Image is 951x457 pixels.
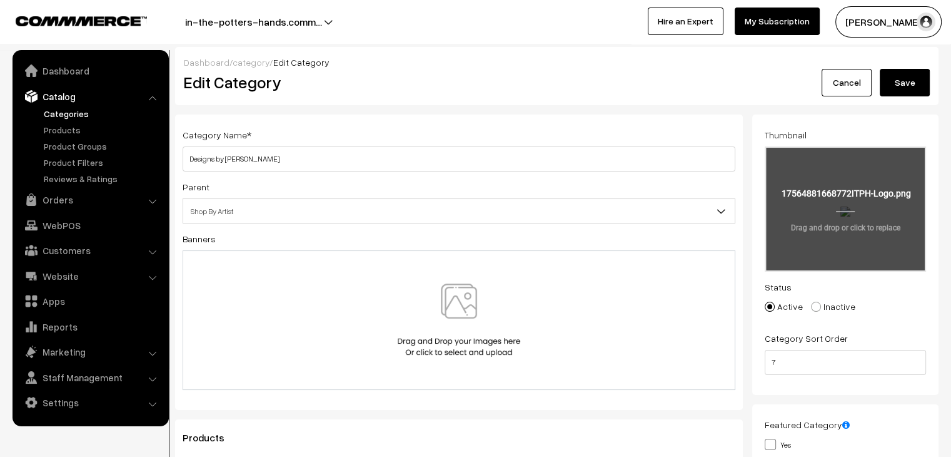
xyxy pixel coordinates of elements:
[16,341,164,363] a: Marketing
[273,57,330,68] span: Edit Category
[880,69,930,96] button: Save
[16,214,164,237] a: WebPOS
[184,73,738,92] h2: Edit Category
[765,300,803,313] label: Active
[735,8,820,35] a: My Subscription
[183,198,735,223] span: Shop By Artist
[16,85,164,108] a: Catalog
[16,391,164,414] a: Settings
[765,332,848,345] label: Category Sort Order
[183,146,735,172] input: Category Name
[183,180,209,193] label: Parent
[41,156,164,169] a: Product Filters
[41,107,164,120] a: Categories
[835,6,942,38] button: [PERSON_NAME]…
[183,200,735,222] span: Shop By Artist
[41,140,164,153] a: Product Groups
[16,366,164,389] a: Staff Management
[16,290,164,312] a: Apps
[183,431,239,444] span: Products
[16,239,164,262] a: Customers
[811,300,855,313] label: Inactive
[765,350,926,375] input: Enter Number
[141,6,366,38] button: in-the-potters-hands.comm…
[765,128,807,141] label: Thumbnail
[16,16,147,26] img: COMMMERCE
[16,265,164,287] a: Website
[765,418,850,431] label: Featured Category
[184,56,930,69] div: / /
[16,13,125,28] a: COMMMERCE
[765,438,791,451] label: Yes
[41,172,164,185] a: Reviews & Ratings
[765,280,792,294] label: Status
[917,13,935,31] img: user
[16,188,164,211] a: Orders
[648,8,723,35] a: Hire an Expert
[183,128,251,141] label: Category Name
[233,57,269,68] a: category
[822,69,872,96] a: Cancel
[183,232,216,245] label: Banners
[41,123,164,136] a: Products
[16,59,164,82] a: Dashboard
[184,57,229,68] a: Dashboard
[16,316,164,338] a: Reports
